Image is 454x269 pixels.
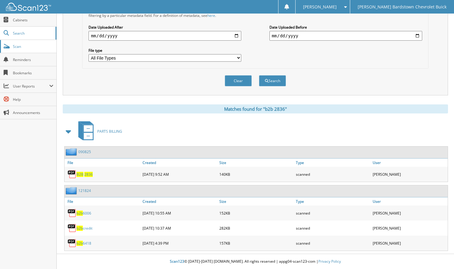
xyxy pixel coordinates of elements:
[371,168,448,180] div: [PERSON_NAME]
[63,104,448,113] div: Matches found for "b2b 2836"
[57,254,454,269] div: © [DATE]-[DATE] [DOMAIN_NAME]. All rights reserved | appg04-scan123-com |
[97,129,122,134] span: PARTS BILLING
[371,207,448,219] div: [PERSON_NAME]
[89,31,241,41] input: start
[294,197,371,206] a: Type
[218,197,294,206] a: Size
[68,224,77,233] img: PDF.png
[141,197,218,206] a: Created
[78,149,91,154] a: 090825
[294,237,371,249] div: scanned
[303,5,337,9] span: [PERSON_NAME]
[65,197,141,206] a: File
[78,188,91,193] a: 121824
[318,259,341,264] a: Privacy Policy
[77,172,83,177] span: B2B
[84,172,93,177] span: 2836
[218,168,294,180] div: 140KB
[13,84,49,89] span: User Reports
[269,25,422,30] label: Date Uploaded Before
[218,222,294,234] div: 282KB
[170,259,184,264] span: Scan123
[294,159,371,167] a: Type
[141,222,218,234] div: [DATE] 10:37 AM
[6,3,51,11] img: scan123-logo-white.svg
[371,197,448,206] a: User
[13,44,53,49] span: Scan
[89,48,241,53] label: File type
[89,25,241,30] label: Date Uploaded After
[75,119,122,143] a: PARTS BILLING
[13,57,53,62] span: Reminders
[259,75,286,86] button: Search
[218,159,294,167] a: Size
[66,148,78,156] img: folder2.png
[66,187,78,194] img: folder2.png
[77,226,92,231] a: b2bcredit
[13,70,53,76] span: Bookmarks
[13,97,53,102] span: Help
[13,17,53,23] span: Cabinets
[68,209,77,218] img: PDF.png
[77,241,91,246] a: b2b6418
[225,75,252,86] button: Clear
[218,237,294,249] div: 157KB
[65,159,141,167] a: File
[269,31,422,41] input: end
[141,207,218,219] div: [DATE] 10:55 AM
[371,159,448,167] a: User
[358,5,446,9] span: [PERSON_NAME] Bardstown Chevrolet Buick
[13,110,53,115] span: Announcements
[294,222,371,234] div: scanned
[77,226,83,231] span: b2b
[141,168,218,180] div: [DATE] 9:52 AM
[141,159,218,167] a: Created
[68,239,77,248] img: PDF.png
[68,170,77,179] img: PDF.png
[371,237,448,249] div: [PERSON_NAME]
[77,211,91,216] a: b2b6006
[77,241,83,246] span: b2b
[207,13,215,18] a: here
[294,168,371,180] div: scanned
[77,172,93,177] a: B2B 2836
[218,207,294,219] div: 152KB
[13,31,53,36] span: Search
[141,237,218,249] div: [DATE] 4:39 PM
[424,240,454,269] iframe: Chat Widget
[371,222,448,234] div: [PERSON_NAME]
[77,211,83,216] span: b2b
[294,207,371,219] div: scanned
